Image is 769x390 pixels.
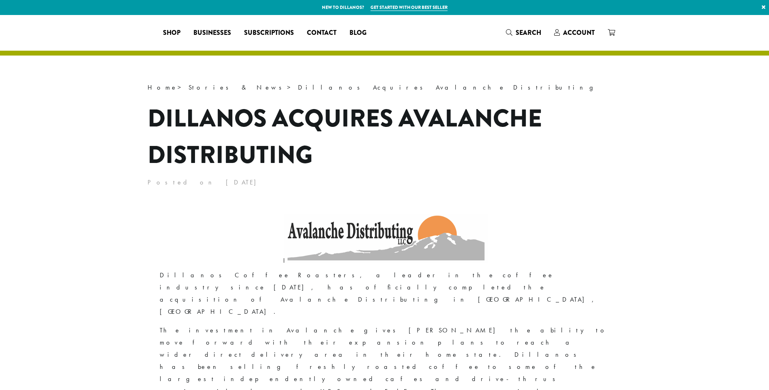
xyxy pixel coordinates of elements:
span: Contact [307,28,336,38]
span: Blog [349,28,366,38]
a: Get started with our best seller [371,4,448,11]
a: Search [499,26,548,39]
span: Businesses [193,28,231,38]
a: Stories & News [189,83,287,92]
span: Shop [163,28,180,38]
span: > > [148,83,601,92]
span: Dillanos Acquires Avalanche Distributing [298,83,601,92]
p: Dillanos Coffee Roasters, a leader in the coffee industry since [DATE], has officially completed ... [160,269,610,318]
span: Subscriptions [244,28,294,38]
h1: Dillanos Acquires Avalanche Distributing [148,100,622,173]
a: Shop [156,26,187,39]
span: Search [516,28,541,37]
a: Home [148,83,178,92]
span: Account [563,28,595,37]
img: Avalanche Distributing Logo [279,214,490,263]
p: Posted on [DATE] [148,176,622,189]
